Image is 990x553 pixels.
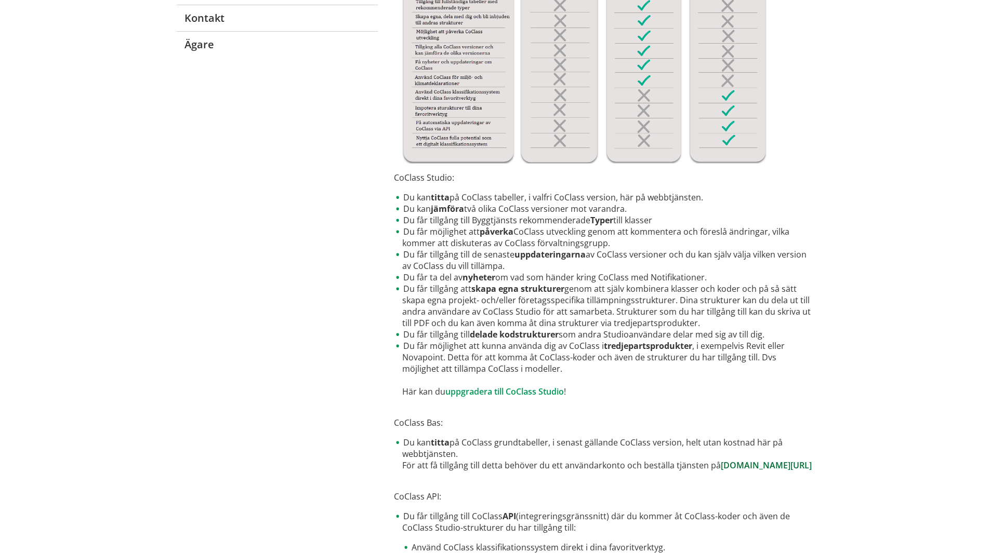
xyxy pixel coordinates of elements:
li: Du får möjlighet att CoClass utveckling genom att kommentera och föreslå ändringar, vilka kommer ... [394,226,814,249]
li: Du får tillgång till som andra Studioanvändare delar med sig av till dig. [394,329,814,340]
strong: uppdateringarna [514,249,586,260]
strong: skapa egna strukturer [471,283,564,294]
li: Du kan två olika CoClass versioner mot varandra. [394,203,814,214]
li: Du får tillgång till Byggtjänsts rekommenderade till klasser [394,214,814,226]
p: CoClass API: [394,479,814,502]
strong: jämföra [431,203,464,214]
strong: titta [431,192,450,203]
strong: påverka [480,226,513,237]
li: Använd CoClass klassifikationssystem direkt i dina favoritverktyg. [402,542,814,553]
a: [DOMAIN_NAME][URL] [721,460,812,471]
strong: Typer [590,214,613,226]
li: Du får tillgång till de senaste av CoClass versioner och du kan själv välja vilken version av CoC... [394,249,814,272]
li: Du får ta del av om vad som händer kring CoClass med Notifikationer. [394,272,814,283]
strong: delade kodstrukturer [470,329,559,340]
li: Du får möjlighet att kunna använda dig av CoClass i , i exempelvis Revit eller Novapoint. Detta f... [394,340,814,397]
p: CoClass Bas: [394,406,814,428]
p: CoClass Studio: [394,172,814,183]
strong: tredjepartsprodukter [604,340,692,352]
li: Du kan på CoClass grundtabeller, i senast gällande CoClass version, helt utan kostnad här på webb... [394,437,814,471]
strong: titta [431,437,450,448]
strong: API [503,510,516,522]
a: uppgradera till CoClass Studio [445,386,564,397]
a: Ägare [176,31,378,58]
a: Kontakt [176,5,378,31]
li: Du kan på CoClass tabeller, i valfri CoClass version, här på webbtjänsten. [394,192,814,203]
li: Du får tillgång att genom att själv kombinera klasser och koder och på så sätt skapa egna projekt... [394,283,814,329]
strong: nyheter [463,272,495,283]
